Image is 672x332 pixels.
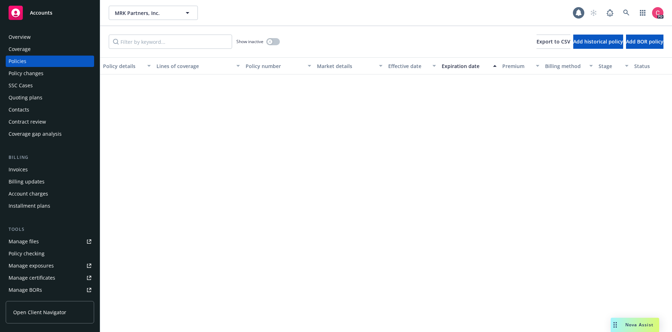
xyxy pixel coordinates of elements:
div: Effective date [388,62,428,70]
a: Invoices [6,164,94,175]
span: Add historical policy [573,38,623,45]
div: Quoting plans [9,92,42,103]
a: Manage BORs [6,284,94,296]
div: Manage BORs [9,284,42,296]
button: Add historical policy [573,35,623,49]
div: Account charges [9,188,48,199]
a: Manage files [6,236,94,247]
span: MRK Partners, Inc. [115,9,176,17]
div: Premium [502,62,532,70]
div: SSC Cases [9,80,33,91]
div: Policy details [103,62,143,70]
a: Overview [6,31,94,43]
button: Stage [596,57,631,74]
a: Start snowing [586,6,601,20]
button: Policy details [100,57,154,74]
div: Drag to move [611,318,620,332]
div: Installment plans [9,200,50,212]
span: Show inactive [236,38,263,45]
a: Coverage gap analysis [6,128,94,140]
div: Coverage gap analysis [9,128,62,140]
div: Coverage [9,43,31,55]
a: Quoting plans [6,92,94,103]
button: Market details [314,57,385,74]
a: Switch app [636,6,650,20]
div: Policy changes [9,68,43,79]
span: Add BOR policy [626,38,663,45]
div: Manage certificates [9,272,55,284]
a: Contacts [6,104,94,115]
span: Accounts [30,10,52,16]
button: Effective date [385,57,439,74]
div: Billing method [545,62,585,70]
button: Nova Assist [611,318,659,332]
div: Invoices [9,164,28,175]
input: Filter by keyword... [109,35,232,49]
div: Policy number [246,62,303,70]
div: Tools [6,226,94,233]
a: SSC Cases [6,80,94,91]
div: Manage exposures [9,260,54,271]
div: Overview [9,31,31,43]
a: Policies [6,56,94,67]
button: MRK Partners, Inc. [109,6,198,20]
div: Expiration date [442,62,489,70]
a: Coverage [6,43,94,55]
div: Policies [9,56,26,67]
button: Billing method [542,57,596,74]
a: Manage certificates [6,272,94,284]
a: Contract review [6,116,94,128]
div: Billing updates [9,176,45,187]
button: Add BOR policy [626,35,663,49]
button: Policy number [243,57,314,74]
span: Nova Assist [625,322,653,328]
div: Billing [6,154,94,161]
a: Billing updates [6,176,94,187]
a: Installment plans [6,200,94,212]
div: Market details [317,62,375,70]
span: Open Client Navigator [13,308,66,316]
button: Export to CSV [537,35,570,49]
div: Stage [599,62,621,70]
button: Lines of coverage [154,57,243,74]
div: Contacts [9,104,29,115]
a: Report a Bug [603,6,617,20]
button: Premium [499,57,542,74]
button: Expiration date [439,57,499,74]
a: Accounts [6,3,94,23]
div: Lines of coverage [157,62,232,70]
img: photo [652,7,663,19]
a: Search [619,6,633,20]
div: Manage files [9,236,39,247]
div: Contract review [9,116,46,128]
a: Policy changes [6,68,94,79]
a: Policy checking [6,248,94,259]
span: Export to CSV [537,38,570,45]
div: Policy checking [9,248,45,259]
a: Account charges [6,188,94,199]
a: Manage exposures [6,260,94,271]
